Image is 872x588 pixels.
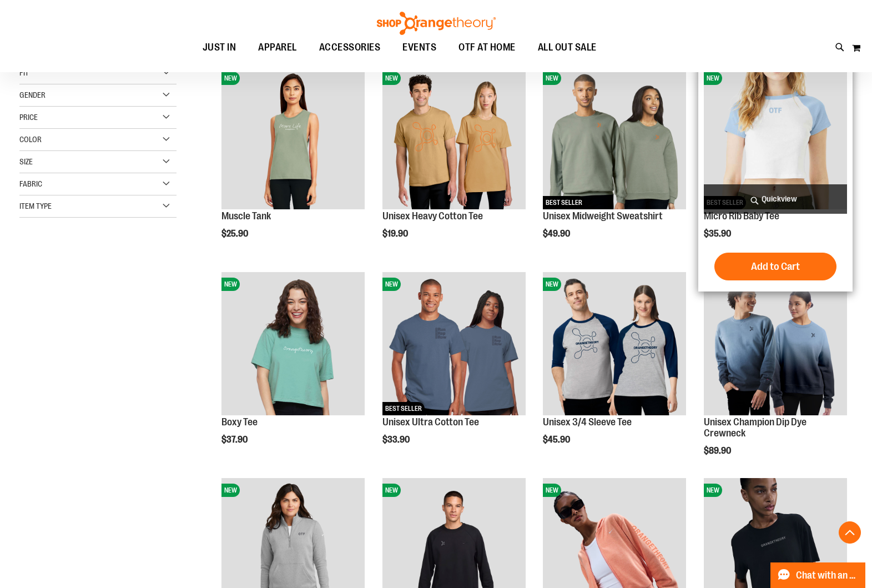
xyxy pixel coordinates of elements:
span: $45.90 [543,435,572,445]
span: $49.90 [543,229,572,239]
span: $33.90 [382,435,411,445]
span: NEW [221,278,240,291]
img: Unisex Heavy Cotton Tee [382,66,526,209]
img: Boxy Tee [221,272,365,415]
span: NEW [704,484,722,497]
a: Unisex Ultra Cotton Tee [382,416,479,428]
a: Muscle TankNEW [221,66,365,211]
button: Chat with an Expert [770,562,866,588]
img: Unisex 3/4 Sleeve Tee [543,272,686,415]
span: NEW [704,72,722,85]
span: BEST SELLER [382,402,425,415]
span: NEW [543,278,561,291]
div: product [537,267,692,473]
img: Unisex Champion Dip Dye Crewneck [704,272,847,415]
div: product [216,267,370,473]
button: Add to Cart [714,253,836,280]
a: Quickview [704,184,847,214]
span: APPAREL [258,35,297,60]
span: EVENTS [402,35,436,60]
a: Unisex 3/4 Sleeve Tee [543,416,632,428]
span: Color [19,135,42,144]
div: product [698,267,853,484]
img: Unisex Midweight Sweatshirt [543,66,686,209]
span: NEW [543,484,561,497]
span: Fit [19,68,29,77]
button: Back To Top [839,521,861,544]
span: NEW [382,72,401,85]
span: NEW [221,484,240,497]
a: Unisex Champion Dip Dye CrewneckNEW [704,272,847,417]
div: product [377,61,531,267]
span: Price [19,113,38,122]
a: Unisex Heavy Cotton TeeNEW [382,66,526,211]
span: Size [19,157,33,166]
a: Unisex Midweight Sweatshirt [543,210,663,222]
img: Shop Orangetheory [375,12,497,35]
span: Add to Cart [751,260,800,273]
img: Unisex Ultra Cotton Tee [382,272,526,415]
span: $19.90 [382,229,410,239]
div: product [537,61,692,267]
a: Unisex Ultra Cotton TeeNEWBEST SELLER [382,272,526,417]
span: NEW [382,484,401,497]
a: Boxy Tee [221,416,258,428]
span: Fabric [19,179,42,188]
span: ACCESSORIES [319,35,381,60]
span: BEST SELLER [543,196,585,209]
span: NEW [543,72,561,85]
a: Unisex 3/4 Sleeve TeeNEW [543,272,686,417]
div: product [216,61,370,267]
a: Unisex Heavy Cotton Tee [382,210,483,222]
span: OTF AT HOME [458,35,516,60]
span: NEW [382,278,401,291]
img: Muscle Tank [221,66,365,209]
span: $25.90 [221,229,250,239]
span: Item Type [19,202,52,210]
a: Micro Rib Baby TeeNEWBEST SELLER [704,66,847,211]
img: Micro Rib Baby Tee [704,66,847,209]
div: product [698,61,853,292]
div: product [377,267,531,473]
span: Chat with an Expert [796,570,859,581]
a: Unisex Midweight SweatshirtNEWBEST SELLER [543,66,686,211]
span: $89.90 [704,446,733,456]
span: Gender [19,91,46,99]
span: $35.90 [704,229,733,239]
span: ALL OUT SALE [538,35,597,60]
a: Muscle Tank [221,210,271,222]
a: Unisex Champion Dip Dye Crewneck [704,416,807,439]
a: Boxy TeeNEW [221,272,365,417]
span: $37.90 [221,435,249,445]
a: Micro Rib Baby Tee [704,210,779,222]
span: NEW [221,72,240,85]
span: JUST IN [203,35,236,60]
